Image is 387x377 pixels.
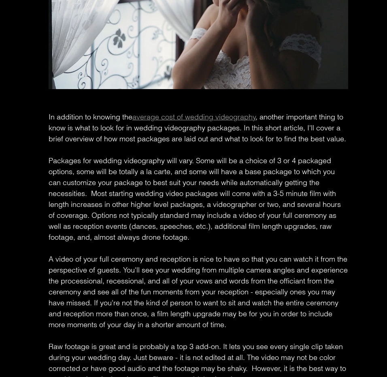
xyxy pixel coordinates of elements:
[49,112,132,121] span: In addition to knowing the
[132,112,256,121] a: average cost of wedding videography
[49,254,350,329] span: A video of your full ceremony and reception is nice to have so that you can watch it from the per...
[49,156,343,242] span: Packages for wedding videography will vary. Some will be a choice of 3 or 4 packaged options, som...
[49,112,346,143] span: , another important thing to know is what to look for in wedding videography packages. In this sh...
